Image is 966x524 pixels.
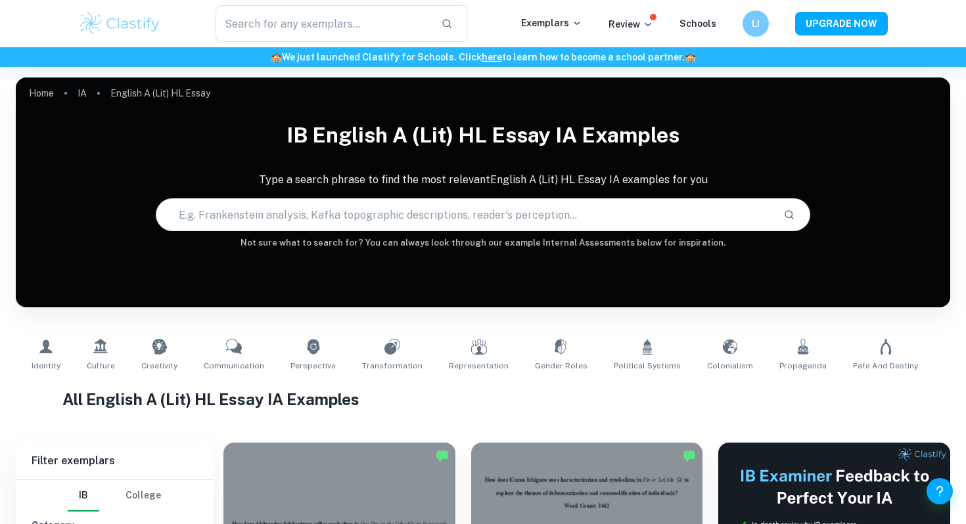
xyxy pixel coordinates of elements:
button: College [126,480,161,512]
span: 🏫 [271,52,282,62]
a: here [482,52,502,62]
h1: IB English A (Lit) HL Essay IA examples [16,114,950,156]
img: Clastify logo [78,11,162,37]
span: Creativity [141,360,177,372]
span: Fate and Destiny [853,360,918,372]
span: Transformation [362,360,423,372]
img: Marked [683,449,696,462]
div: Filter type choice [68,480,161,512]
button: UPGRADE NOW [795,12,888,35]
span: Colonialism [707,360,753,372]
p: English A (Lit) HL Essay [110,86,210,100]
a: Home [29,84,54,102]
button: Search [778,204,800,226]
span: Propaganda [779,360,827,372]
span: Gender Roles [535,360,587,372]
span: Political Systems [614,360,681,372]
input: E.g. Frankenstein analysis, Kafka topographic descriptions, reader's perception... [156,196,772,233]
span: Culture [87,360,115,372]
a: Schools [679,18,716,29]
button: Help and Feedback [927,478,953,504]
p: Exemplars [521,16,582,30]
h6: We just launched Clastify for Schools. Click to learn how to become a school partner. [3,50,963,64]
span: Communication [204,360,264,372]
span: 🏫 [685,52,696,62]
h6: Not sure what to search for? You can always look through our example Internal Assessments below f... [16,236,950,250]
span: Identity [32,360,60,372]
h1: All English A (Lit) HL Essay IA Examples [62,387,904,411]
p: Type a search phrase to find the most relevant English A (Lit) HL Essay IA examples for you [16,172,950,188]
span: Representation [449,360,509,372]
h6: LI [748,16,764,31]
input: Search for any exemplars... [216,5,430,42]
button: LI [743,11,769,37]
img: Marked [436,449,449,462]
h6: Filter exemplars [16,443,213,479]
a: IA [78,84,87,102]
button: IB [68,480,99,512]
span: Perspective [290,360,336,372]
p: Review [609,17,653,32]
